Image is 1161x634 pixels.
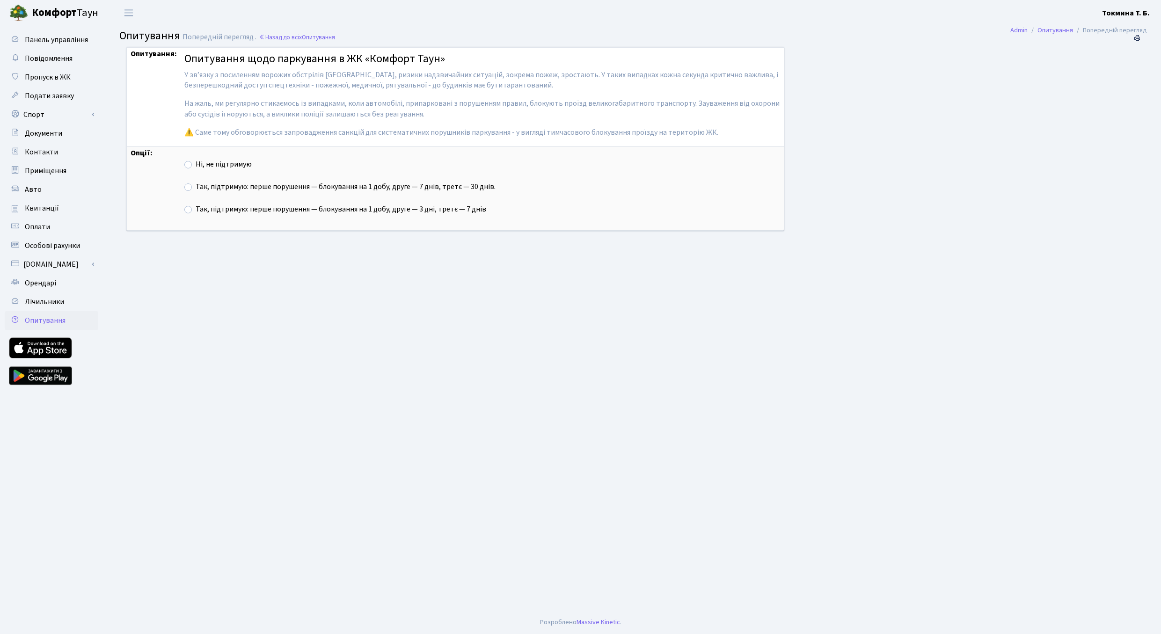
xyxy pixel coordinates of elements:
a: Опитування [5,311,98,330]
a: Подати заявку [5,87,98,105]
label: Так, підтримую: перше порушення — блокування на 1 добу, друге — 7 днів, третє — 30 днів. [196,182,496,192]
span: Документи [25,128,62,138]
div: Розроблено . [540,617,621,627]
img: logo.png [9,4,28,22]
a: Панель управління [5,30,98,49]
span: Авто [25,184,42,195]
a: Квитанції [5,199,98,218]
button: Переключити навігацію [117,5,140,21]
span: Опитування [302,33,335,42]
a: Особові рахунки [5,236,98,255]
span: Пропуск в ЖК [25,72,71,82]
span: Орендарі [25,278,56,288]
p: ⚠️ Саме тому обговорюється запровадження санкцій для систематичних порушників паркування - у вигл... [184,127,780,138]
span: Повідомлення [25,53,73,64]
a: Опитування [1037,25,1073,35]
span: Опитування [119,28,180,44]
h4: Опитування щодо паркування в ЖК «Комфорт Таун» [184,52,780,66]
span: У звʼязку з посиленням ворожих обстрілів [GEOGRAPHIC_DATA], ризики надзвичайних ситуацій, зокрема... [184,70,780,200]
a: Лічильники [5,292,98,311]
span: Таун [32,5,98,21]
span: Особові рахунки [25,240,80,251]
b: Токмина Т. Б. [1102,8,1150,18]
a: Massive Kinetic [577,617,620,627]
a: Оплати [5,218,98,236]
p: На жаль, ми регулярно стикаємось із випадками, коли автомобілі, припарковані з порушенням правил,... [184,98,780,120]
a: Орендарі [5,274,98,292]
span: Панель управління [25,35,88,45]
li: Попередній перегляд [1073,25,1147,36]
span: Оплати [25,222,50,232]
span: Лічильники [25,297,64,307]
a: Пропуск в ЖК [5,68,98,87]
a: Документи [5,124,98,143]
a: [DOMAIN_NAME] [5,255,98,274]
a: Повідомлення [5,49,98,68]
span: Попередній перегляд . [183,32,256,42]
a: Токмина Т. Б. [1102,7,1150,19]
label: Ні, не підтримую [196,159,252,170]
span: Опитування [25,315,66,326]
span: Приміщення [25,166,66,176]
strong: Опитування: [131,49,177,59]
a: Admin [1010,25,1028,35]
span: Квитанції [25,203,59,213]
a: Приміщення [5,161,98,180]
strong: Опції: [131,148,153,158]
a: Назад до всіхОпитування [259,33,335,42]
b: Комфорт [32,5,77,20]
label: Так, підтримую: перше порушення — блокування на 1 добу, друге — 3 дні, третє — 7 днів [196,204,486,215]
span: Контакти [25,147,58,157]
a: Авто [5,180,98,199]
a: Спорт [5,105,98,124]
a: Контакти [5,143,98,161]
nav: breadcrumb [996,21,1161,40]
span: Подати заявку [25,91,74,101]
